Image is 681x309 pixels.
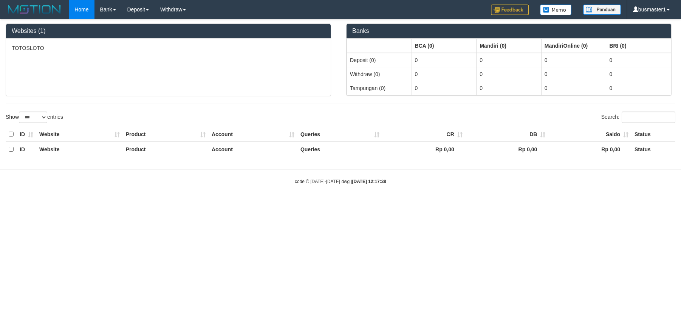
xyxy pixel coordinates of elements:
[123,127,209,142] th: Product
[631,142,675,157] th: Status
[297,142,382,157] th: Queries
[477,39,542,53] th: Group: activate to sort column ascending
[541,53,606,67] td: 0
[382,127,466,142] th: CR
[209,127,297,142] th: Account
[12,28,325,34] h3: Websites (1)
[123,142,209,157] th: Product
[606,81,671,95] td: 0
[6,4,63,15] img: MOTION_logo.png
[36,127,123,142] th: Website
[541,39,606,53] th: Group: activate to sort column ascending
[541,81,606,95] td: 0
[622,112,675,123] input: Search:
[295,179,386,184] small: code © [DATE]-[DATE] dwg |
[17,142,36,157] th: ID
[606,39,671,53] th: Group: activate to sort column ascending
[412,67,477,81] td: 0
[606,53,671,67] td: 0
[540,5,572,15] img: Button%20Memo.svg
[466,142,549,157] th: Rp 0,00
[17,127,36,142] th: ID
[347,81,412,95] td: Tampungan (0)
[631,127,675,142] th: Status
[601,112,675,123] label: Search:
[382,142,466,157] th: Rp 0,00
[412,53,477,67] td: 0
[583,5,621,15] img: panduan.png
[477,81,542,95] td: 0
[347,67,412,81] td: Withdraw (0)
[466,127,549,142] th: DB
[477,67,542,81] td: 0
[209,142,297,157] th: Account
[606,67,671,81] td: 0
[491,5,529,15] img: Feedback.jpg
[548,127,631,142] th: Saldo
[297,127,382,142] th: Queries
[412,81,477,95] td: 0
[352,28,666,34] h3: Banks
[19,112,47,123] select: Showentries
[12,44,325,52] p: TOTOSLOTO
[347,39,412,53] th: Group: activate to sort column ascending
[36,142,123,157] th: Website
[347,53,412,67] td: Deposit (0)
[412,39,477,53] th: Group: activate to sort column ascending
[477,53,542,67] td: 0
[6,112,63,123] label: Show entries
[352,179,386,184] strong: [DATE] 12:17:38
[541,67,606,81] td: 0
[548,142,631,157] th: Rp 0,00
